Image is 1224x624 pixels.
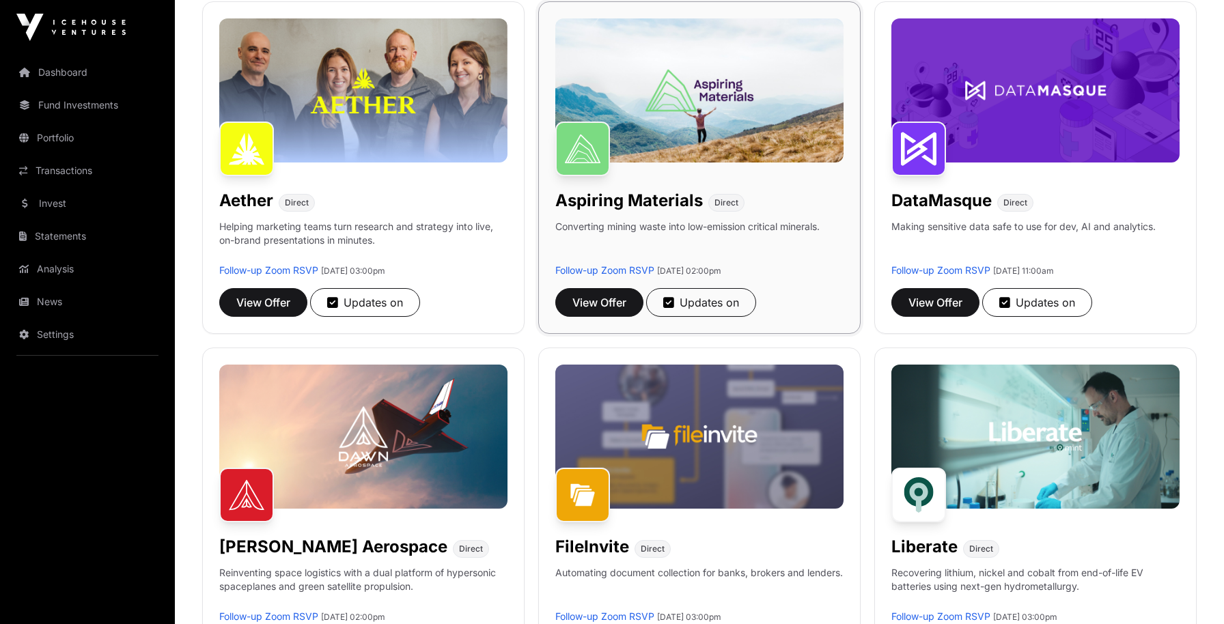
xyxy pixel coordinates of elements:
[993,266,1054,276] span: [DATE] 11:00am
[572,294,626,311] span: View Offer
[641,543,665,554] span: Direct
[11,123,164,153] a: Portfolio
[219,468,274,522] img: Dawn Aerospace
[891,122,946,176] img: DataMasque
[459,543,483,554] span: Direct
[891,610,990,622] a: Follow-up Zoom RSVP
[1156,558,1224,624] iframe: Chat Widget
[219,190,273,212] h1: Aether
[285,197,309,208] span: Direct
[969,543,993,554] span: Direct
[657,266,721,276] span: [DATE] 02:00pm
[891,365,1180,509] img: Liberate-Banner.jpg
[327,294,403,311] div: Updates on
[555,220,820,264] p: Converting mining waste into low-emission critical minerals.
[891,18,1180,162] img: DataMasque-Banner.jpg
[11,188,164,218] a: Invest
[321,266,385,276] span: [DATE] 03:00pm
[11,320,164,350] a: Settings
[646,288,756,317] button: Updates on
[11,57,164,87] a: Dashboard
[219,220,507,264] p: Helping marketing teams turn research and strategy into live, on-brand presentations in minutes.
[555,122,610,176] img: Aspiring Materials
[555,610,654,622] a: Follow-up Zoom RSVP
[908,294,962,311] span: View Offer
[219,18,507,162] img: Aether-Banner.jpg
[219,122,274,176] img: Aether
[555,365,844,509] img: File-Invite-Banner.jpg
[982,288,1092,317] button: Updates on
[891,264,990,276] a: Follow-up Zoom RSVP
[321,612,385,622] span: [DATE] 02:00pm
[555,288,643,317] button: View Offer
[11,90,164,120] a: Fund Investments
[663,294,739,311] div: Updates on
[555,264,654,276] a: Follow-up Zoom RSVP
[993,612,1057,622] span: [DATE] 03:00pm
[555,566,843,610] p: Automating document collection for banks, brokers and lenders.
[219,610,318,622] a: Follow-up Zoom RSVP
[16,14,126,41] img: Icehouse Ventures Logo
[891,220,1156,264] p: Making sensitive data safe to use for dev, AI and analytics.
[219,536,447,558] h1: [PERSON_NAME] Aerospace
[219,288,307,317] button: View Offer
[891,288,979,317] button: View Offer
[219,264,318,276] a: Follow-up Zoom RSVP
[310,288,420,317] button: Updates on
[219,566,507,610] p: Reinventing space logistics with a dual platform of hypersonic spaceplanes and green satellite pr...
[11,156,164,186] a: Transactions
[11,221,164,251] a: Statements
[999,294,1075,311] div: Updates on
[555,190,703,212] h1: Aspiring Materials
[1003,197,1027,208] span: Direct
[891,536,958,558] h1: Liberate
[891,468,946,522] img: Liberate
[11,254,164,284] a: Analysis
[11,287,164,317] a: News
[657,612,721,622] span: [DATE] 03:00pm
[555,536,629,558] h1: FileInvite
[236,294,290,311] span: View Offer
[714,197,738,208] span: Direct
[891,566,1180,610] p: Recovering lithium, nickel and cobalt from end-of-life EV batteries using next-gen hydrometallurgy.
[219,365,507,509] img: Dawn-Banner.jpg
[555,18,844,162] img: Aspiring-Banner.jpg
[891,190,992,212] h1: DataMasque
[555,468,610,522] img: FileInvite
